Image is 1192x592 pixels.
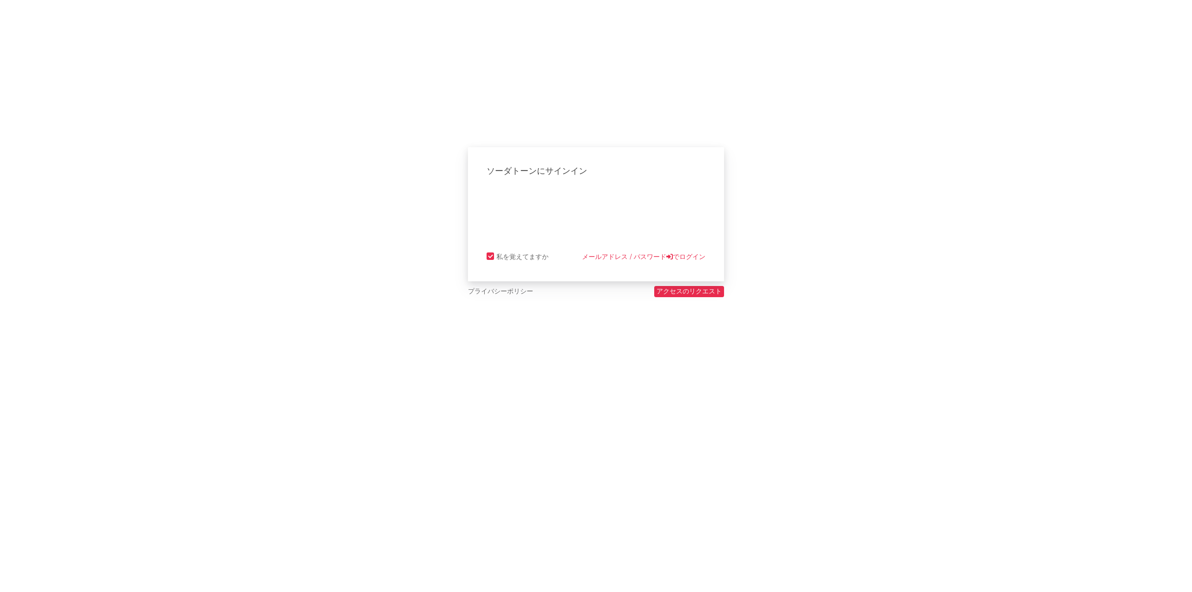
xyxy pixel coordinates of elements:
[468,286,533,298] a: プライバシーポリシー
[582,252,705,263] a: メールアドレス / パスワードでログイン
[654,286,724,297] button: アクセスのリクエスト
[654,286,724,298] a: アクセスのリクエスト
[496,252,549,263] div: 私を覚えてますか
[487,166,705,177] div: ソーダトーンにサインイン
